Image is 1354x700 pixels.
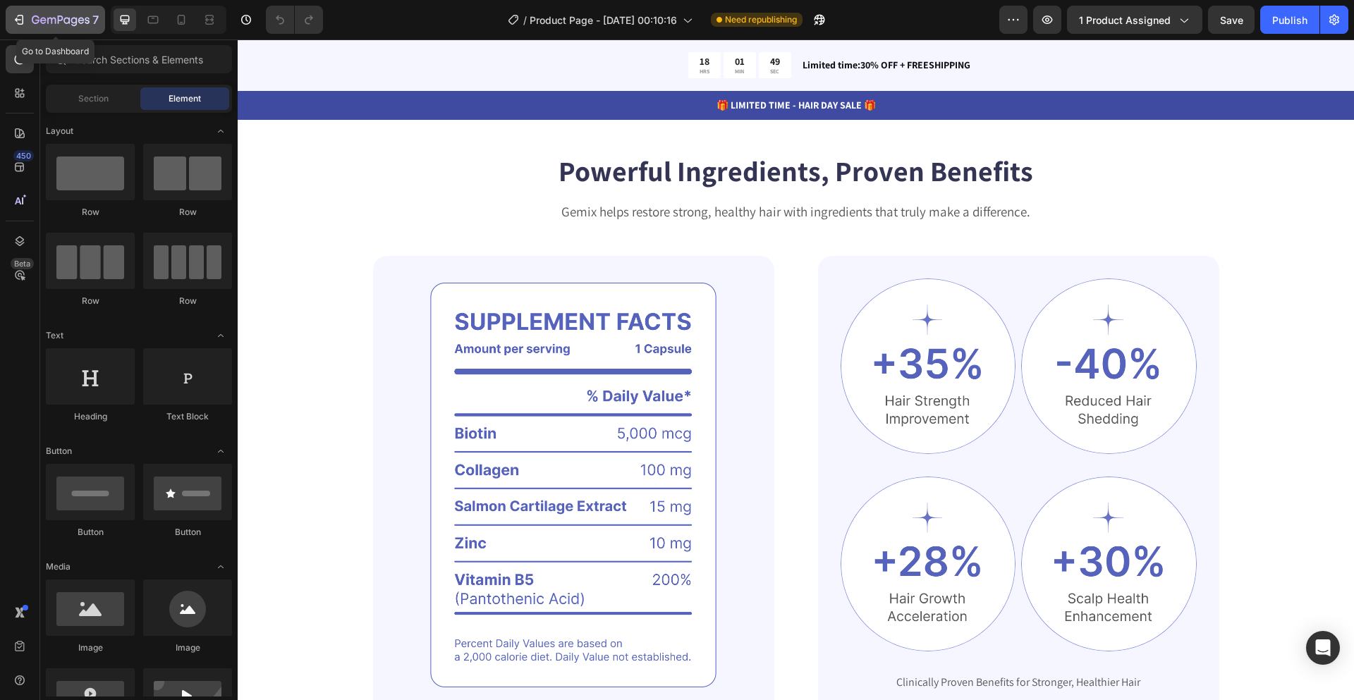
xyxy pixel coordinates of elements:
[38,82,49,93] img: tab_domain_overview_orange.svg
[604,636,958,651] p: Clinically Proven Benefits for Stronger, Healthier Hair
[23,23,34,34] img: logo_orange.svg
[143,206,232,219] div: Row
[530,13,677,27] span: Product Page - [DATE] 00:10:16
[46,641,135,654] div: Image
[1067,6,1202,34] button: 1 product assigned
[6,6,105,34] button: 7
[156,83,238,92] div: Keywords by Traffic
[39,23,69,34] div: v 4.0.25
[523,13,527,27] span: /
[783,437,959,613] img: gempages_581681516241748724-e2147829-fee5-4601-a0db-87a336983bed.png
[46,206,135,219] div: Row
[11,258,34,269] div: Beta
[46,329,63,342] span: Text
[238,39,1354,700] iframe: Design area
[603,437,779,613] img: gempages_581681516241748724-36442562-c5ef-475a-8ae4-2c63fa0fc17c.png
[135,216,537,675] img: gempages_581681516241748724-c2197175-f9a4-43ee-97fe-21a9ddc56ce6.png
[143,295,232,307] div: Row
[23,37,34,48] img: website_grey.svg
[46,560,71,573] span: Media
[603,239,779,415] img: gempages_581681516241748724-23a7e6d3-f2b7-486d-abce-b81f018dee46.png
[46,410,135,423] div: Heading
[209,324,232,347] span: Toggle open
[54,83,126,92] div: Domain Overview
[1208,6,1255,34] button: Save
[46,526,135,539] div: Button
[1220,14,1243,26] span: Save
[37,37,155,48] div: Domain: [DOMAIN_NAME]
[209,440,232,462] span: Toggle open
[143,526,232,539] div: Button
[140,82,152,93] img: tab_keywords_by_traffic_grey.svg
[266,6,323,34] div: Undo/Redo
[209,555,232,578] span: Toggle open
[783,239,959,415] img: gempages_581681516241748724-a1f5979f-8712-4b9c-b87f-d01f30090d0e.png
[1306,631,1340,665] div: Open Intercom Messenger
[92,11,99,28] p: 7
[1260,6,1319,34] button: Publish
[78,92,109,105] span: Section
[46,125,73,137] span: Layout
[46,445,72,458] span: Button
[13,150,34,161] div: 450
[725,13,797,26] span: Need republishing
[169,92,201,105] span: Element
[143,410,232,423] div: Text Block
[46,295,135,307] div: Row
[209,120,232,142] span: Toggle open
[1272,13,1307,27] div: Publish
[1079,13,1171,27] span: 1 product assigned
[46,45,232,73] input: Search Sections & Elements
[143,641,232,654] div: Image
